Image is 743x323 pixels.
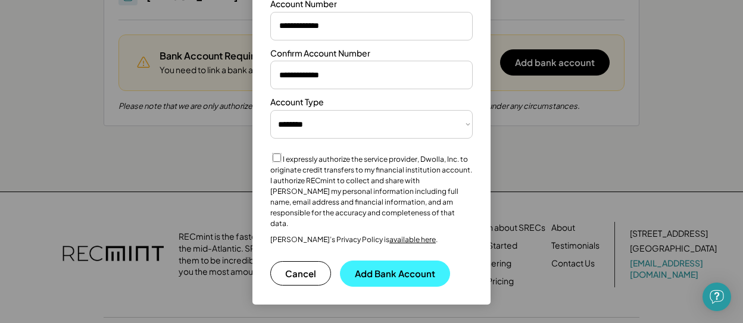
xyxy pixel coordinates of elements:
div: [PERSON_NAME]’s Privacy Policy is . [270,235,438,244]
div: Open Intercom Messenger [703,283,731,311]
label: I expressly authorize the service provider, Dwolla, Inc. to originate credit transfers to my fina... [270,155,472,228]
div: Confirm Account Number [270,48,370,59]
a: available here [389,235,436,244]
button: Add Bank Account [340,261,450,287]
div: Account Type [270,96,324,108]
button: Cancel [270,261,331,286]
